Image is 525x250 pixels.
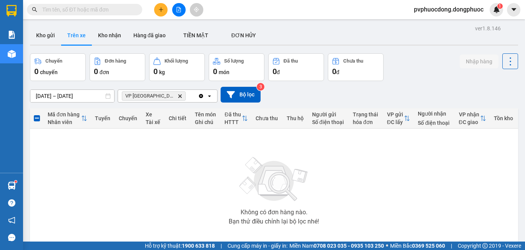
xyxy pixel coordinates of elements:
span: đ [277,69,280,75]
span: copyright [482,243,488,248]
button: Hàng đã giao [127,26,172,45]
span: 0 [213,67,217,76]
span: question-circle [8,199,15,207]
div: Xe [146,111,161,118]
button: Đơn hàng0đơn [90,53,145,81]
button: aim [190,3,203,17]
div: hóa đơn [353,119,379,125]
span: notification [8,217,15,224]
div: Mã đơn hàng [48,111,81,118]
div: Tài xế [146,119,161,125]
span: ĐƠN HỦY [231,32,256,38]
span: Miền Bắc [390,242,445,250]
div: Người gửi [312,111,345,118]
span: chuyến [40,69,58,75]
div: Chuyến [119,115,138,121]
div: Chuyến [45,58,62,64]
div: VP gửi [387,111,404,118]
input: Selected VP Phước Đông. [187,92,188,100]
input: Select a date range. [30,90,114,102]
img: solution-icon [8,31,16,39]
input: Tìm tên, số ĐT hoặc mã đơn [42,5,133,14]
span: 0 [153,67,158,76]
th: Toggle SortBy [221,108,252,129]
div: Trạng thái [353,111,379,118]
span: | [221,242,222,250]
th: Toggle SortBy [455,108,490,129]
span: VP Phước Đông [125,93,174,99]
span: search [32,7,37,12]
span: aim [194,7,199,12]
div: Tên món [195,111,217,118]
div: Ghi chú [195,119,217,125]
div: VP nhận [459,111,480,118]
div: HTTT [224,119,242,125]
div: Tuyến [95,115,111,121]
div: ĐC giao [459,119,480,125]
span: đơn [100,69,109,75]
span: message [8,234,15,241]
th: Toggle SortBy [44,108,91,129]
img: warehouse-icon [8,50,16,58]
strong: 1900 633 818 [182,243,215,249]
button: file-add [172,3,186,17]
button: Đã thu0đ [268,53,324,81]
sup: 3 [257,83,264,91]
svg: Delete [178,94,182,98]
button: Nhập hàng [460,55,498,68]
span: | [451,242,452,250]
div: Số điện thoại [418,120,451,126]
strong: 0369 525 060 [412,243,445,249]
div: Đơn hàng [105,58,126,64]
span: TIỀN MẶT [183,32,208,38]
button: Kho nhận [92,26,127,45]
div: Chưa thu [256,115,279,121]
div: Người nhận [418,111,451,117]
div: Số lượng [224,58,244,64]
span: 0 [34,67,38,76]
sup: 1 [497,3,503,9]
div: Tồn kho [494,115,514,121]
img: svg+xml;base64,PHN2ZyBjbGFzcz0ibGlzdC1wbHVnX19zdmciIHhtbG5zPSJodHRwOi8vd3d3LnczLm9yZy8yMDAwL3N2Zy... [236,152,312,206]
div: Không có đơn hàng nào. [241,209,307,215]
div: Khối lượng [164,58,188,64]
div: Nhân viên [48,119,81,125]
button: Chuyến0chuyến [30,53,86,81]
span: 0 [272,67,277,76]
sup: 1 [15,180,17,183]
span: plus [158,7,164,12]
div: Chưa thu [343,58,363,64]
strong: 0708 023 035 - 0935 103 250 [314,243,384,249]
img: warehouse-icon [8,182,16,190]
button: Trên xe [61,26,92,45]
span: kg [159,69,165,75]
span: caret-down [510,6,517,13]
span: ⚪️ [386,244,388,247]
img: icon-new-feature [493,6,500,13]
span: pvphuocdong.dongphuoc [408,5,490,14]
div: Đã thu [224,111,242,118]
button: plus [154,3,168,17]
span: món [219,69,229,75]
th: Toggle SortBy [383,108,414,129]
span: VP Phước Đông, close by backspace [122,91,186,101]
img: logo-vxr [7,5,17,17]
button: Bộ lọc [221,87,261,103]
button: Số lượng0món [209,53,264,81]
div: ĐC lấy [387,119,404,125]
div: ver 1.8.146 [475,24,501,33]
span: 0 [94,67,98,76]
div: Thu hộ [287,115,304,121]
button: Khối lượng0kg [149,53,205,81]
span: Hỗ trợ kỹ thuật: [145,242,215,250]
svg: Clear all [198,93,204,99]
button: Kho gửi [30,26,61,45]
span: Miền Nam [289,242,384,250]
span: file-add [176,7,181,12]
span: đ [336,69,339,75]
button: Chưa thu0đ [328,53,384,81]
div: Đã thu [284,58,298,64]
svg: open [206,93,213,99]
span: Cung cấp máy in - giấy in: [228,242,287,250]
span: 0 [332,67,336,76]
